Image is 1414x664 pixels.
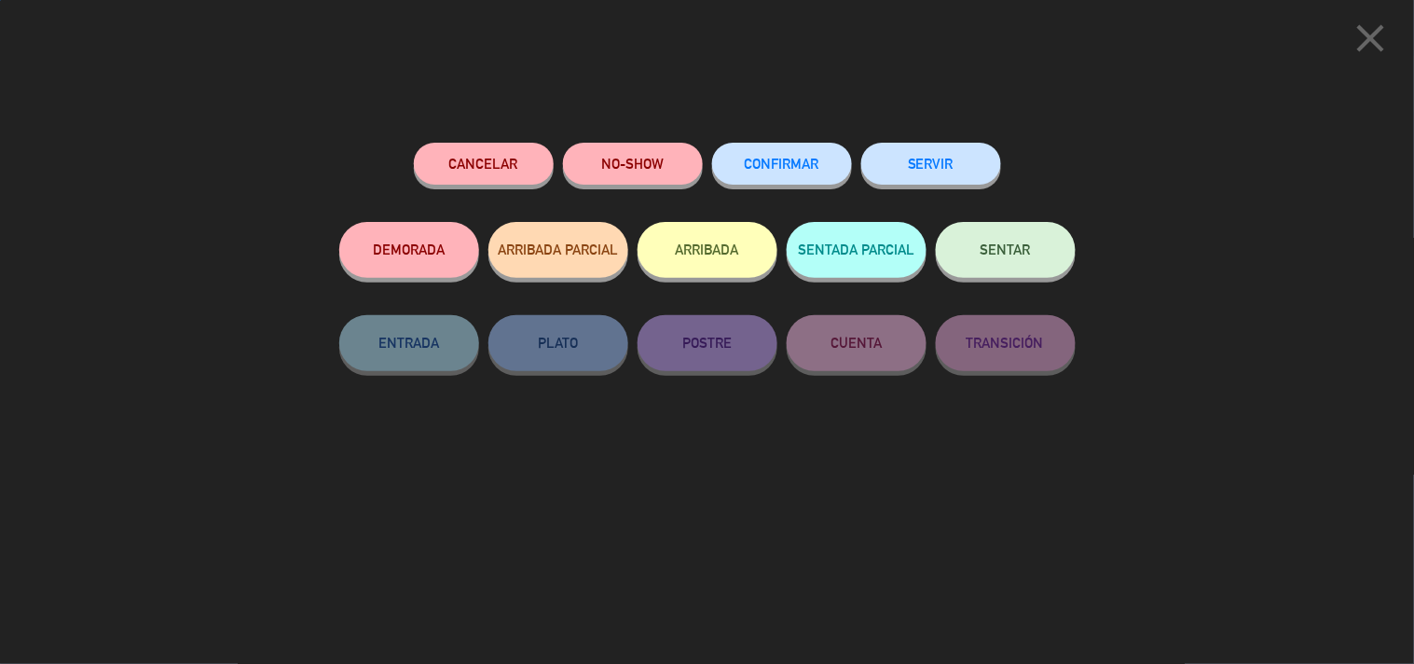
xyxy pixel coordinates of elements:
i: close [1348,15,1394,62]
button: SENTAR [936,222,1076,278]
button: NO-SHOW [563,143,703,185]
button: CONFIRMAR [712,143,852,185]
button: SENTADA PARCIAL [787,222,927,278]
button: ARRIBADA [638,222,777,278]
span: SENTAR [981,242,1031,257]
button: TRANSICIÓN [936,315,1076,371]
button: POSTRE [638,315,777,371]
button: ARRIBADA PARCIAL [488,222,628,278]
button: DEMORADA [339,222,479,278]
button: ENTRADA [339,315,479,371]
button: SERVIR [861,143,1001,185]
span: ARRIBADA PARCIAL [498,242,618,257]
button: close [1342,14,1400,69]
button: CUENTA [787,315,927,371]
button: PLATO [488,315,628,371]
button: Cancelar [414,143,554,185]
span: CONFIRMAR [745,156,819,172]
